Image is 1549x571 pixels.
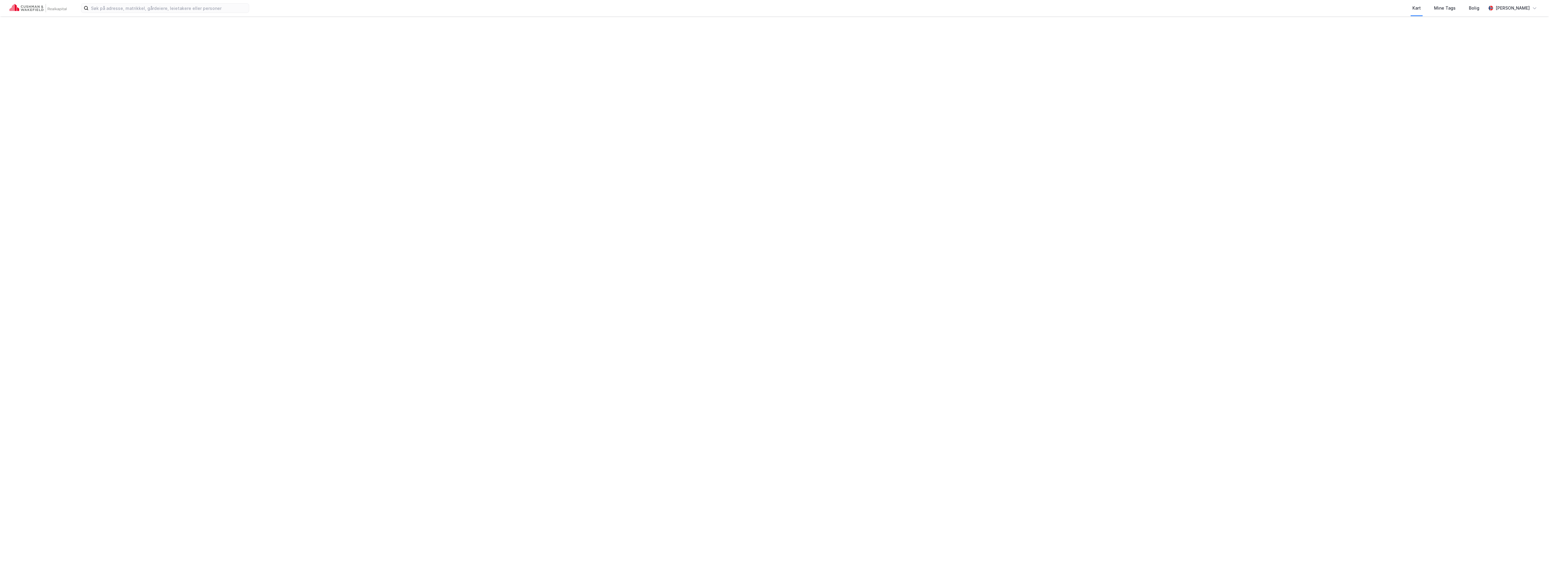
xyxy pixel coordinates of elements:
[10,4,67,12] img: cushman-wakefield-realkapital-logo.202ea83816669bd177139c58696a8fa1.svg
[1434,5,1456,12] div: Mine Tags
[1469,5,1479,12] div: Bolig
[1519,542,1549,571] div: Kontrollprogram for chat
[1412,5,1421,12] div: Kart
[89,4,249,13] input: Søk på adresse, matrikkel, gårdeiere, leietakere eller personer
[1496,5,1530,12] div: [PERSON_NAME]
[1519,542,1549,571] iframe: Chat Widget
